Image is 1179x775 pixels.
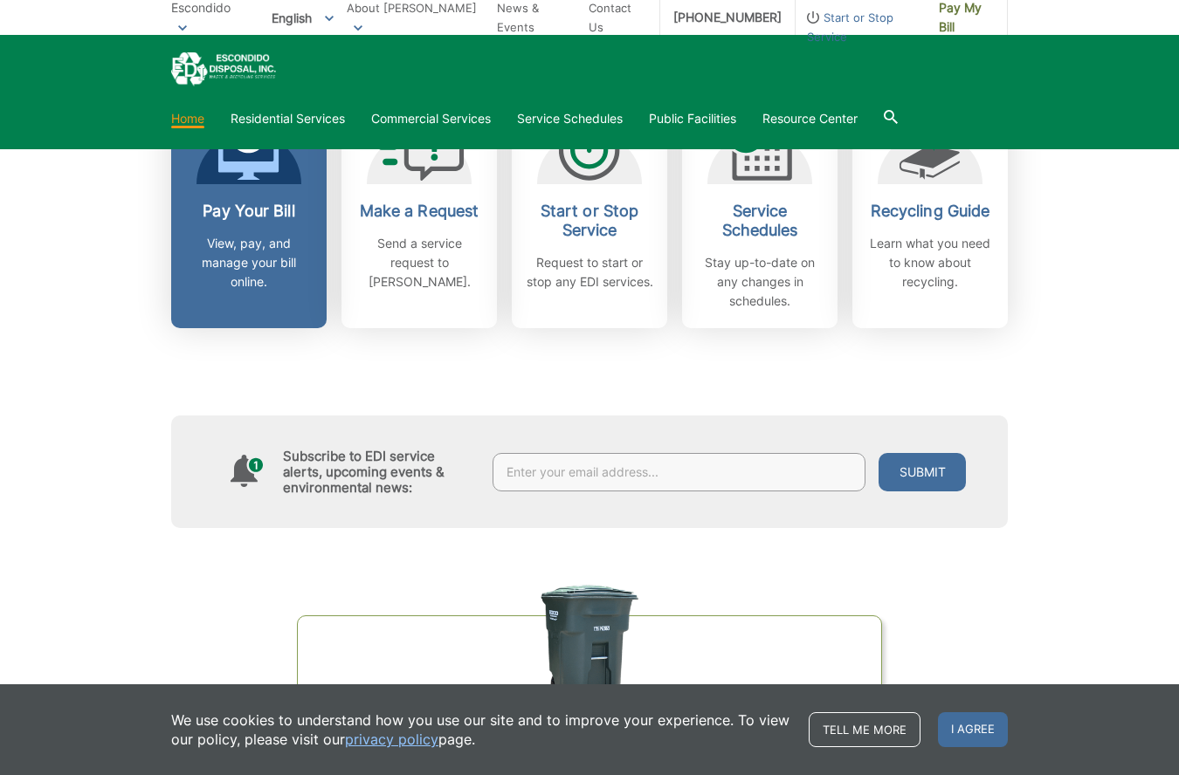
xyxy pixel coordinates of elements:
a: privacy policy [345,730,438,749]
span: English [259,3,347,32]
h2: Recycling Guide [865,202,995,221]
p: Learn what you need to know about recycling. [865,234,995,291]
h4: Subscribe to EDI service alerts, upcoming events & environmental news: [283,449,475,496]
a: Make a Request Send a service request to [PERSON_NAME]. [341,97,497,328]
button: Submit [879,453,966,491]
a: EDCD logo. Return to the homepage. [171,52,276,86]
p: Stay up-to-date on any changes in schedules. [695,253,824,311]
a: Commercial Services [371,109,491,128]
h2: Start or Stop Service [525,202,654,240]
p: View, pay, and manage your bill online. [184,234,314,291]
span: I agree [938,712,1008,747]
p: We use cookies to understand how you use our site and to improve your experience. To view our pol... [171,710,791,749]
a: Residential Services [231,109,345,128]
a: Tell me more [809,712,920,747]
a: Pay Your Bill View, pay, and manage your bill online. [171,97,327,328]
a: Service Schedules [517,109,623,128]
input: Enter your email address... [493,453,865,491]
a: Public Facilities [649,109,736,128]
h2: Pay Your Bill [184,202,314,221]
p: Send a service request to [PERSON_NAME]. [355,234,484,291]
a: Home [171,109,204,128]
a: Service Schedules Stay up-to-date on any changes in schedules. [682,97,838,328]
h2: Service Schedules [695,202,824,240]
a: Recycling Guide Learn what you need to know about recycling. [852,97,1008,328]
h2: Make a Request [355,202,484,221]
p: Request to start or stop any EDI services. [525,253,654,291]
a: Resource Center [762,109,858,128]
